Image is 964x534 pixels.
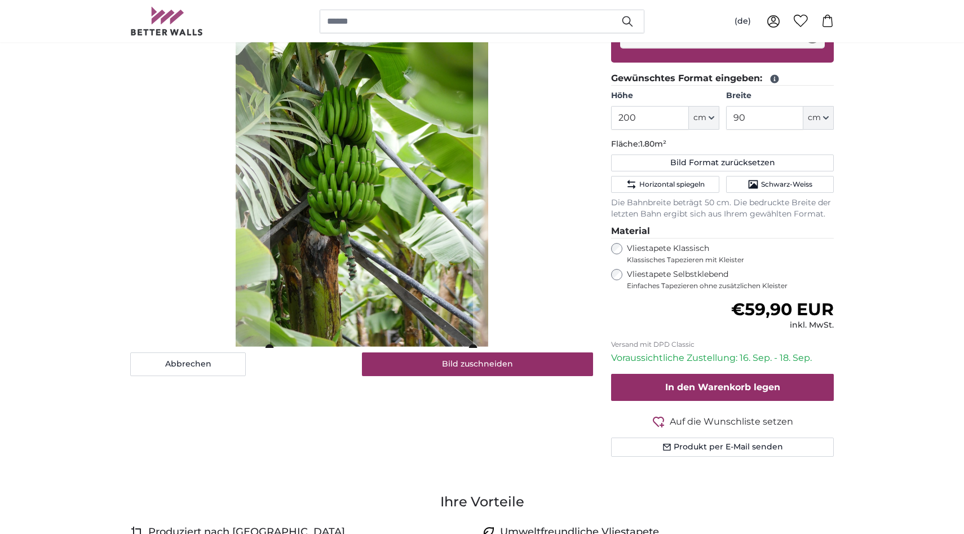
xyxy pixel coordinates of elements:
[761,180,812,189] span: Schwarz-Weiss
[627,243,826,264] label: Vliestapete Klassisch
[665,382,780,392] span: In den Warenkorb legen
[611,374,834,401] button: In den Warenkorb legen
[640,139,666,149] span: 1.80m²
[689,106,719,130] button: cm
[726,176,834,193] button: Schwarz-Weiss
[731,320,834,331] div: inkl. MwSt.
[611,139,834,150] p: Fläche:
[130,7,204,36] img: Betterwalls
[627,255,826,264] span: Klassisches Tapezieren mit Kleister
[611,155,834,171] button: Bild Format zurücksetzen
[611,414,834,429] button: Auf die Wunschliste setzen
[611,72,834,86] legend: Gewünschtes Format eingeben:
[611,197,834,220] p: Die Bahnbreite beträgt 50 cm. Die bedruckte Breite der letzten Bahn ergibt sich aus Ihrem gewählt...
[726,90,834,101] label: Breite
[130,493,834,511] h3: Ihre Vorteile
[611,224,834,239] legend: Material
[611,90,719,101] label: Höhe
[627,281,834,290] span: Einfaches Tapezieren ohne zusätzlichen Kleister
[639,180,705,189] span: Horizontal spiegeln
[611,351,834,365] p: Voraussichtliche Zustellung: 16. Sep. - 18. Sep.
[670,415,793,429] span: Auf die Wunschliste setzen
[130,352,246,376] button: Abbrechen
[808,112,821,123] span: cm
[731,299,834,320] span: €59,90 EUR
[362,352,594,376] button: Bild zuschneiden
[611,176,719,193] button: Horizontal spiegeln
[611,340,834,349] p: Versand mit DPD Classic
[611,438,834,457] button: Produkt per E-Mail senden
[627,269,834,290] label: Vliestapete Selbstklebend
[693,112,706,123] span: cm
[803,106,834,130] button: cm
[726,11,760,32] button: (de)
